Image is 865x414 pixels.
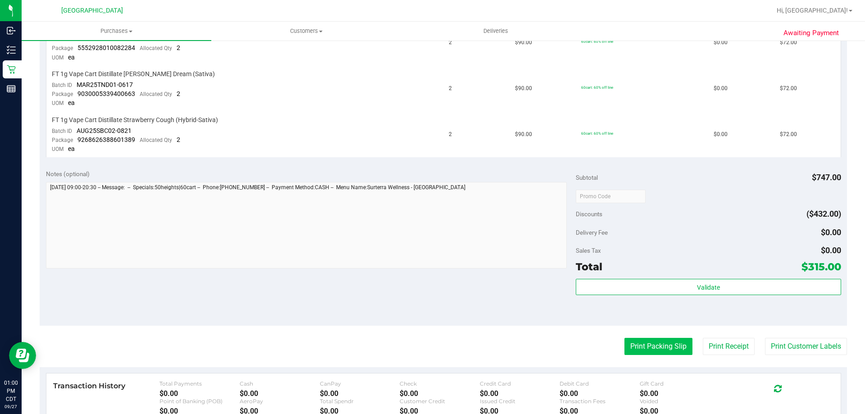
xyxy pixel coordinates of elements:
span: 60cart: 60% off line [581,85,613,90]
a: Customers [211,22,401,41]
div: Total Spendr [320,398,400,405]
div: $0.00 [320,389,400,398]
span: $0.00 [714,38,728,47]
div: Debit Card [560,380,640,387]
span: Allocated Qty [140,45,172,51]
span: Customers [212,27,401,35]
span: UOM [52,55,64,61]
span: $0.00 [714,84,728,93]
div: Point of Banking (POB) [159,398,240,405]
iframe: Resource center [9,342,36,369]
span: $315.00 [801,260,841,273]
span: MAR25TND01-0617 [77,81,133,88]
span: 9268626388601389 [77,136,135,143]
div: Cash [240,380,320,387]
span: 2 [177,90,180,97]
span: $72.00 [780,38,797,47]
div: $0.00 [240,389,320,398]
span: ($432.00) [806,209,841,218]
button: Print Customer Labels [765,338,847,355]
span: $0.00 [821,227,841,237]
span: Batch ID [52,128,72,134]
div: $0.00 [400,389,480,398]
div: Voided [640,398,720,405]
div: Issued Credit [480,398,560,405]
span: [GEOGRAPHIC_DATA] [61,7,123,14]
span: Discounts [576,206,602,222]
button: Print Receipt [703,338,755,355]
span: Subtotal [576,174,598,181]
inline-svg: Inventory [7,45,16,55]
div: Credit Card [480,380,560,387]
span: FT 1g Vape Cart Distillate Strawberry Cough (Hybrid-Sativa) [52,116,218,124]
span: UOM [52,146,64,152]
span: $0.00 [821,246,841,255]
p: 09/27 [4,403,18,410]
span: 2 [177,44,180,51]
p: 01:00 PM CDT [4,379,18,403]
inline-svg: Retail [7,65,16,74]
span: Awaiting Payment [783,28,839,38]
span: Hi, [GEOGRAPHIC_DATA]! [777,7,848,14]
span: 60cart: 60% off line [581,39,613,44]
div: $0.00 [480,389,560,398]
span: 9030005339400663 [77,90,135,97]
div: AeroPay [240,398,320,405]
span: ea [68,145,75,152]
span: 2 [449,38,452,47]
span: Delivery Fee [576,229,608,236]
span: Notes (optional) [46,170,90,177]
inline-svg: Reports [7,84,16,93]
span: $90.00 [515,38,532,47]
span: Allocated Qty [140,91,172,97]
span: Validate [697,284,720,291]
span: Sales Tax [576,247,601,254]
span: ea [68,54,75,61]
span: Package [52,91,73,97]
span: $72.00 [780,130,797,139]
span: 60cart: 60% off line [581,131,613,136]
div: Transaction Fees [560,398,640,405]
span: 2 [449,130,452,139]
div: Customer Credit [400,398,480,405]
button: Print Packing Slip [624,338,692,355]
span: Package [52,137,73,143]
button: Validate [576,279,841,295]
span: Deliveries [471,27,520,35]
span: 2 [449,84,452,93]
div: CanPay [320,380,400,387]
span: $72.00 [780,84,797,93]
span: Allocated Qty [140,137,172,143]
input: Promo Code [576,190,646,203]
span: Batch ID [52,82,72,88]
span: 2 [177,136,180,143]
span: UOM [52,100,64,106]
span: $90.00 [515,84,532,93]
inline-svg: Inbound [7,26,16,35]
span: $747.00 [812,173,841,182]
span: ea [68,99,75,106]
div: Total Payments [159,380,240,387]
span: Package [52,45,73,51]
span: 5552928010082284 [77,44,135,51]
span: $90.00 [515,130,532,139]
div: Gift Card [640,380,720,387]
div: Check [400,380,480,387]
span: Total [576,260,602,273]
span: AUG25SBC02-0821 [77,127,132,134]
span: FT 1g Vape Cart Distillate [PERSON_NAME] Dream (Sativa) [52,70,215,78]
span: Purchases [22,27,211,35]
div: $0.00 [560,389,640,398]
div: $0.00 [640,389,720,398]
span: $0.00 [714,130,728,139]
a: Deliveries [401,22,591,41]
a: Purchases [22,22,211,41]
div: $0.00 [159,389,240,398]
